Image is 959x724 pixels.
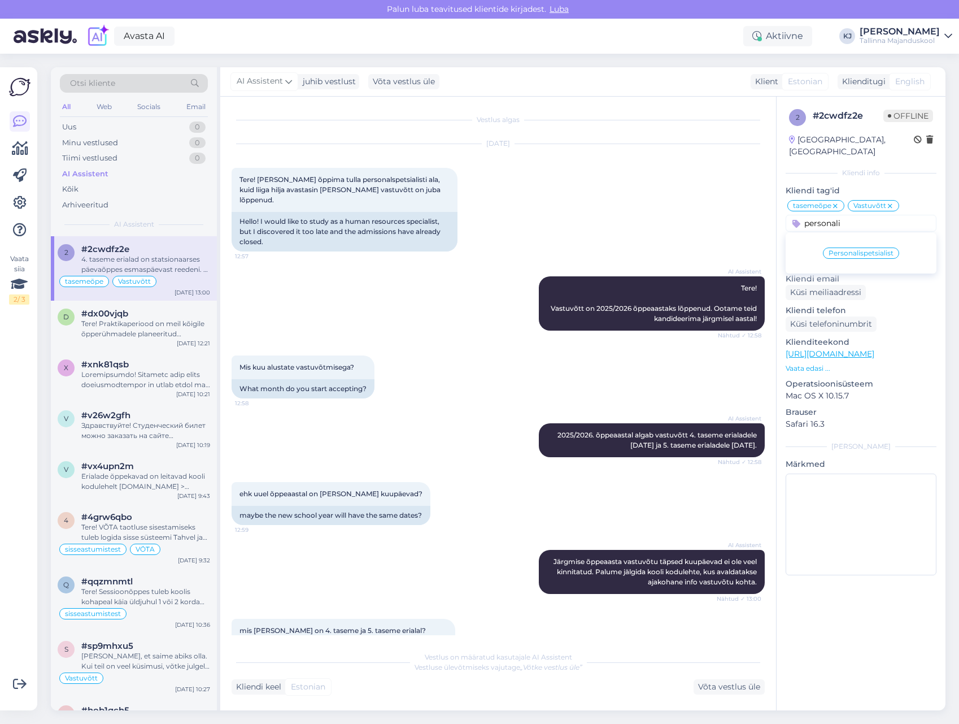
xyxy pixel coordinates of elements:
[694,679,765,695] div: Võta vestlus üle
[63,580,69,589] span: q
[239,175,442,204] span: Tere! [PERSON_NAME] õppima tulla personalspetsialisti ala, kuid liiga hilja avastasin [PERSON_NAM...
[118,278,151,285] span: Vastuvõtt
[178,556,210,565] div: [DATE] 9:32
[184,99,208,114] div: Email
[839,28,855,44] div: KJ
[719,267,761,276] span: AI Assistent
[786,273,936,285] p: Kliendi email
[81,420,210,441] div: Здравствуйте! Студенческий билет можно заказать на сайте [DOMAIN_NAME].
[235,526,277,534] span: 12:59
[65,610,121,617] span: sisseastumistest
[838,76,886,88] div: Klienditugi
[81,651,210,671] div: [PERSON_NAME], et saime abiks olla. Kui teil on veel küsimusi, võtke julgelt ühendust!
[751,76,778,88] div: Klient
[786,168,936,178] div: Kliendi info
[175,621,210,629] div: [DATE] 10:36
[786,349,874,359] a: [URL][DOMAIN_NAME]
[719,541,761,549] span: AI Assistent
[9,76,30,98] img: Askly Logo
[189,122,206,133] div: 0
[177,492,210,500] div: [DATE] 9:43
[796,113,800,122] span: 2
[291,681,325,693] span: Estonian
[235,252,277,261] span: 12:57
[860,27,940,36] div: [PERSON_NAME]
[64,414,68,423] span: v
[81,319,210,339] div: Tere! Praktikaperiood on meil kõigile õpperühmadele planeeritud praktikakorralduse kavas, mis asu...
[883,110,933,122] span: Offline
[175,685,210,693] div: [DATE] 10:27
[81,410,130,420] span: #v26w2gfh
[235,399,277,407] span: 12:58
[232,138,765,149] div: [DATE]
[415,663,582,671] span: Vestluse ülevõtmiseks vajutage
[786,458,936,470] p: Märkmed
[425,653,572,661] span: Vestlus on määratud kasutajale AI Assistent
[718,458,761,466] span: Nähtud ✓ 12:58
[62,122,76,133] div: Uus
[786,378,936,390] p: Operatsioonisüsteem
[176,390,210,398] div: [DATE] 10:21
[60,99,73,114] div: All
[786,418,936,430] p: Safari 16.3
[81,370,210,390] div: Loremipsumdo! Sitametc adip elits doeiusmodtempor in utlab etdol mag aliquaenima minimven. Quisno...
[70,77,115,89] span: Otsi kliente
[237,75,283,88] span: AI Assistent
[81,576,133,587] span: #qqzmnmtl
[895,76,925,88] span: English
[64,645,68,653] span: s
[81,244,129,254] span: #2cwdfz2e
[786,215,936,232] input: Lisa tag
[786,185,936,197] p: Kliendi tag'id
[557,431,759,449] span: 2025/2026. õppeaastal algab vastuvõtt 4. taseme erialadele [DATE] ja 5. taseme erialadele [DATE].
[81,522,210,543] div: Tere! VÕTA taotluse sisestamiseks tuleb logida sisse süsteemi Tahvel ja valida [PERSON_NAME] taot...
[114,219,154,229] span: AI Assistent
[81,587,210,607] div: Tere! Sessioonõppes tuleb koolis kohapeal käia üldjuhul 1 või 2 korda kuus kokku kuni kaheksal õp...
[64,516,68,524] span: 4
[239,489,422,498] span: ehk uuel õppeaastal on [PERSON_NAME] kuupäevad?
[232,115,765,125] div: Vestlus algas
[62,168,108,180] div: AI Assistent
[65,675,98,682] span: Vastuvõtt
[786,336,936,348] p: Klienditeekond
[86,24,110,48] img: explore-ai
[232,506,430,525] div: maybe the new school year will have the same dates?
[786,441,936,452] div: [PERSON_NAME]
[189,137,206,149] div: 0
[81,461,134,471] span: #vx4upn2m
[177,339,210,348] div: [DATE] 12:21
[239,626,426,635] span: mis [PERSON_NAME] on 4. taseme ja 5. taseme erialal?
[520,663,582,671] i: „Võtke vestlus üle”
[786,406,936,418] p: Brauser
[232,379,374,398] div: What month do you start accepting?
[786,363,936,374] p: Vaata edasi ...
[786,317,877,332] div: Küsi telefoninumbrit
[62,184,79,195] div: Kõik
[94,99,114,114] div: Web
[860,27,952,45] a: [PERSON_NAME]Tallinna Majanduskool
[232,212,457,252] div: Hello! I would like to study as a human resources specialist, but I discovered it too late and th...
[81,471,210,492] div: Erialade õppekavad on leitavad kooli kodulehelt [DOMAIN_NAME] > Erialad. Õppekava link avaneb eri...
[853,202,886,209] span: Vastuvõtt
[232,681,281,693] div: Kliendi keel
[793,202,831,209] span: tasemeõpe
[176,441,210,449] div: [DATE] 10:19
[239,363,354,371] span: Mis kuu alustate vastuvõtmisega?
[788,76,822,88] span: Estonian
[81,641,133,651] span: #sp9mhxu5
[81,705,129,716] span: #hob1qch5
[64,465,68,474] span: v
[786,390,936,402] p: Mac OS X 10.15.7
[9,254,29,305] div: Vaata siia
[9,294,29,305] div: 2 / 3
[65,278,103,285] span: tasemeõpe
[64,248,68,257] span: 2
[719,414,761,423] span: AI Assistent
[189,153,206,164] div: 0
[62,200,108,211] div: Arhiveeritud
[829,250,893,257] span: Personalispetsialist
[813,109,883,123] div: # 2cwdfz2e
[718,331,761,340] span: Nähtud ✓ 12:58
[368,74,439,89] div: Võta vestlus üle
[135,99,163,114] div: Socials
